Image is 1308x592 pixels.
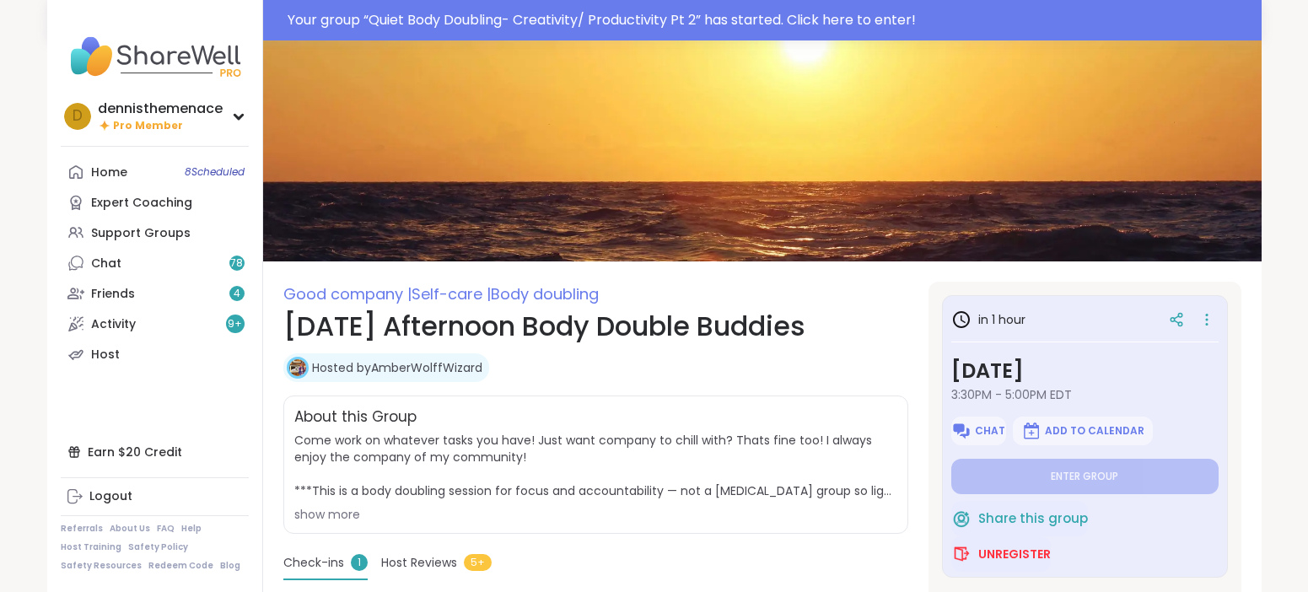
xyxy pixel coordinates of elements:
span: Good company | [283,283,412,304]
span: 78 [230,256,243,271]
a: Activity9+ [61,309,249,339]
a: Blog [220,560,240,572]
a: Safety Resources [61,560,142,572]
div: Activity [91,316,136,333]
span: Unregister [978,546,1051,562]
a: About Us [110,523,150,535]
span: Self-care | [412,283,491,304]
span: 5+ [464,554,492,571]
span: Come work on whatever tasks you have! Just want company to chill with? Thats fine too! I always e... [294,432,897,499]
span: Share this group [978,509,1088,529]
a: Home8Scheduled [61,157,249,187]
span: 4 [234,287,240,301]
a: Host [61,339,249,369]
div: Support Groups [91,225,191,242]
button: Chat [951,417,1006,445]
div: Logout [89,488,132,505]
h2: About this Group [294,406,417,428]
span: Host Reviews [381,554,457,572]
a: Hosted byAmberWolffWizard [312,359,482,376]
img: Wednesday Afternoon Body Double Buddies cover image [263,40,1262,261]
span: Check-ins [283,554,344,572]
img: ShareWell Logomark [951,509,972,529]
a: Logout [61,482,249,512]
div: Expert Coaching [91,195,192,212]
a: Expert Coaching [61,187,249,218]
span: 8 Scheduled [185,165,245,179]
a: Referrals [61,523,103,535]
div: Home [91,164,127,181]
span: d [73,105,83,127]
a: Chat78 [61,248,249,278]
img: AmberWolffWizard [289,359,306,376]
div: Your group “ Quiet Body Doubling- Creativity/ Productivity Pt 2 ” has started. Click here to enter! [288,10,1251,30]
img: ShareWell Nav Logo [61,27,249,86]
img: ShareWell Logomark [951,544,972,564]
button: Unregister [951,536,1051,572]
div: Earn $20 Credit [61,437,249,467]
div: Host [91,347,120,363]
span: 1 [351,554,368,571]
a: Host Training [61,541,121,553]
h3: [DATE] [951,356,1219,386]
span: Pro Member [113,119,183,133]
button: Share this group [951,501,1088,536]
span: 3:30PM - 5:00PM EDT [951,386,1219,403]
a: Friends4 [61,278,249,309]
img: ShareWell Logomark [1021,421,1042,441]
div: show more [294,506,897,523]
div: dennisthemenace [98,100,223,118]
img: ShareWell Logomark [951,421,972,441]
div: Chat [91,256,121,272]
span: Add to Calendar [1045,424,1144,438]
h3: in 1 hour [951,309,1025,330]
a: FAQ [157,523,175,535]
button: Add to Calendar [1013,417,1153,445]
span: Chat [975,424,1005,438]
div: Friends [91,286,135,303]
a: Safety Policy [128,541,188,553]
a: Support Groups [61,218,249,248]
span: Body doubling [491,283,599,304]
h1: [DATE] Afternoon Body Double Buddies [283,306,908,347]
span: 9 + [228,317,242,331]
a: Help [181,523,202,535]
button: Enter group [951,459,1219,494]
span: Enter group [1051,470,1118,483]
a: Redeem Code [148,560,213,572]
